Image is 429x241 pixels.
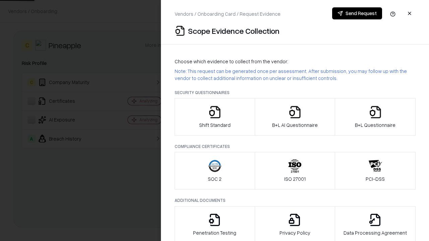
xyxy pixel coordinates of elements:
p: Privacy Policy [280,229,310,236]
p: Compliance Certificates [175,144,416,149]
p: Note: This request can be generated once per assessment. After submission, you may follow up with... [175,68,416,82]
p: Data Processing Agreement [344,229,407,236]
p: ISO 27001 [284,175,306,182]
button: Shift Standard [175,98,255,136]
p: Scope Evidence Collection [188,25,280,36]
p: SOC 2 [208,175,222,182]
button: SOC 2 [175,152,255,189]
button: ISO 27001 [255,152,335,189]
button: Send Request [332,7,382,19]
p: Additional Documents [175,197,416,203]
button: B+L Questionnaire [335,98,416,136]
p: PCI-DSS [366,175,385,182]
button: B+L AI Questionnaire [255,98,335,136]
p: B+L AI Questionnaire [272,122,318,129]
p: B+L Questionnaire [355,122,395,129]
p: Security Questionnaires [175,90,416,95]
p: Choose which evidence to collect from the vendor: [175,58,416,65]
p: Shift Standard [199,122,231,129]
p: Vendors / Onboarding Card / Request Evidence [175,10,281,17]
p: Penetration Testing [193,229,236,236]
button: PCI-DSS [335,152,416,189]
